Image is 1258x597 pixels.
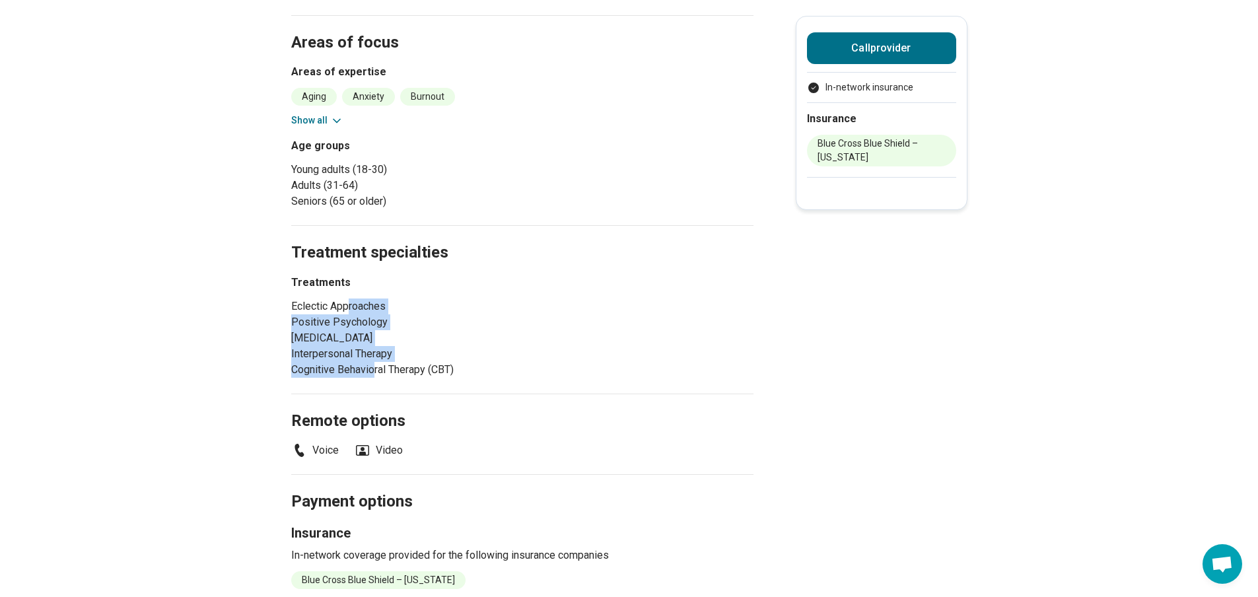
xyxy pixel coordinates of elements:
li: Voice [291,442,339,458]
li: Video [355,442,403,458]
li: Adults (31-64) [291,178,517,193]
li: Young adults (18-30) [291,162,517,178]
li: Aging [291,88,337,106]
h3: Age groups [291,138,517,154]
button: Callprovider [807,32,956,64]
li: [MEDICAL_DATA] [291,330,476,346]
li: Anxiety [342,88,395,106]
h2: Remote options [291,378,753,433]
li: Positive Psychology [291,314,476,330]
h2: Payment options [291,459,753,513]
ul: Payment options [807,81,956,94]
h3: Treatments [291,275,476,291]
h3: Areas of expertise [291,64,753,80]
h2: Insurance [807,111,956,127]
li: In-network insurance [807,81,956,94]
li: Interpersonal Therapy [291,346,476,362]
h3: Insurance [291,524,753,542]
p: In-network coverage provided for the following insurance companies [291,547,753,563]
button: Show all [291,114,343,127]
h2: Treatment specialties [291,210,753,264]
li: Cognitive Behavioral Therapy (CBT) [291,362,476,378]
li: Seniors (65 or older) [291,193,517,209]
li: Blue Cross Blue Shield – [US_STATE] [291,571,466,589]
li: Blue Cross Blue Shield – [US_STATE] [807,135,956,166]
div: Open chat [1203,544,1242,584]
li: Eclectic Approaches [291,298,476,314]
li: Burnout [400,88,455,106]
